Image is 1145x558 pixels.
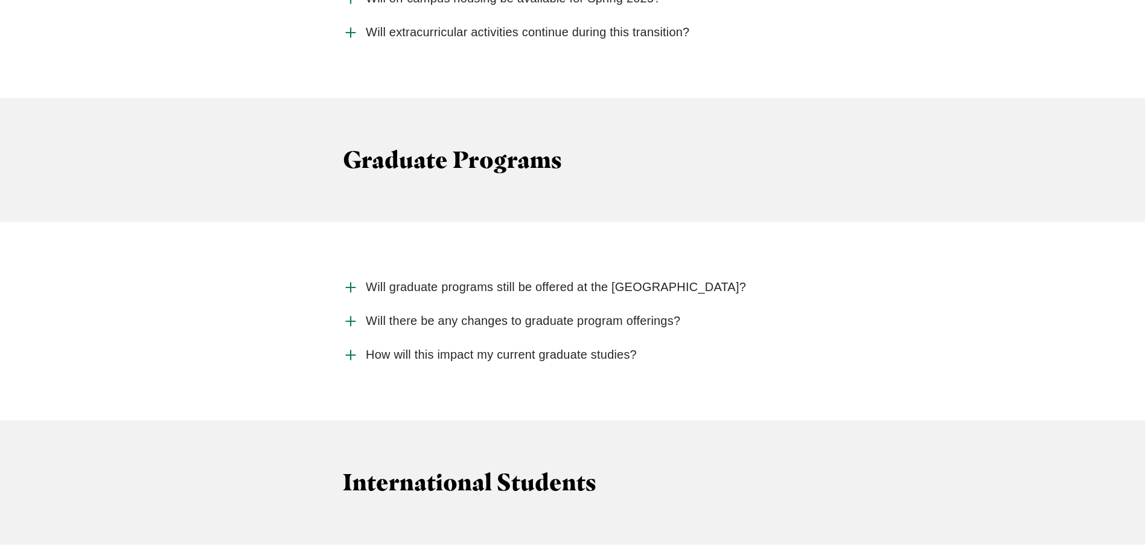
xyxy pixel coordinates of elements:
[343,146,802,174] h3: Graduate Programs
[343,469,802,496] h3: International Students
[366,347,637,362] span: How will this impact my current graduate studies?
[366,313,680,329] span: Will there be any changes to graduate program offerings?
[366,25,689,40] span: Will extracurricular activities continue during this transition?
[366,280,746,295] span: Will graduate programs still be offered at the [GEOGRAPHIC_DATA]?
